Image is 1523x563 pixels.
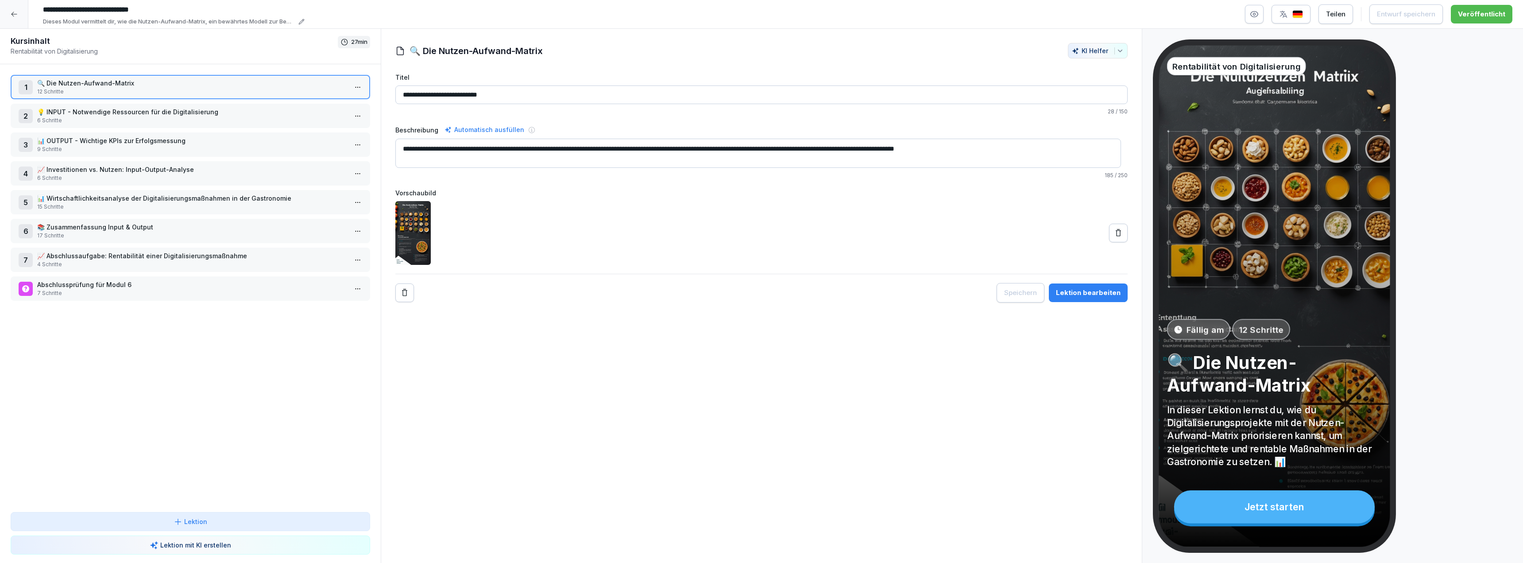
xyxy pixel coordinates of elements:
div: 6 [19,224,33,238]
button: Teilen [1318,4,1353,24]
button: KI Helfer [1068,43,1128,58]
button: Remove [395,283,414,302]
p: 7 Schritte [37,289,347,297]
button: Speichern [997,283,1044,303]
label: Titel [395,73,1128,82]
p: 📈 Abschlussaufgabe: Rentabilität einer Digitalisierungsmaßnahme [37,251,347,260]
div: 5📊 Wirtschaftlichkeitsanalyse der Digitalisierungsmaßnahmen in der Gastronomie15 Schritte [11,190,370,214]
div: 1🔍 Die Nutzen-Aufwand-Matrix12 Schritte [11,75,370,99]
p: 6 Schritte [37,116,347,124]
div: 4📈 Investitionen vs. Nutzen: Input-Output-Analyse6 Schritte [11,161,370,186]
div: Automatisch ausfüllen [443,124,526,135]
p: Lektion mit KI erstellen [160,540,231,550]
h1: Kursinhalt [11,36,338,47]
div: 2 [19,109,33,123]
p: 📊 Wirtschaftlichkeitsanalyse der Digitalisierungsmaßnahmen in der Gastronomie [37,194,347,203]
p: 🔍 Die Nutzen-Aufwand-Matrix [37,78,347,88]
div: Entwurf speichern [1377,9,1435,19]
p: / 250 [395,171,1128,179]
img: tj2jrm7vuw0imu99zb3k3d64.png [395,201,431,265]
div: Speichern [1004,288,1037,298]
button: Entwurf speichern [1369,4,1443,24]
div: 7📈 Abschlussaufgabe: Rentabilität einer Digitalisierungsmaßnahme4 Schritte [11,248,370,272]
div: 7 [19,253,33,267]
div: Jetzt starten [1174,490,1375,523]
p: Rentabilität von Digitalisierung [1172,60,1301,73]
p: 15 Schritte [37,203,347,211]
p: Fällig am [1187,323,1224,336]
img: de.svg [1292,10,1303,19]
button: Veröffentlicht [1451,5,1512,23]
div: 3 [19,138,33,152]
p: Lektion [184,517,207,526]
p: 4 Schritte [37,260,347,268]
div: 3📊 OUTPUT - Wichtige KPIs zur Erfolgsmessung9 Schritte [11,132,370,157]
div: KI Helfer [1072,47,1124,54]
div: 2💡 INPUT - Notwendige Ressourcen für die Digitalisierung6 Schritte [11,104,370,128]
div: 4 [19,167,33,181]
div: 5 [19,195,33,210]
button: Lektion [11,512,370,531]
div: 6📚 Zusammenfassung Input & Output17 Schritte [11,219,370,243]
p: 12 Schritte [1239,323,1283,336]
p: In dieser Lektion lernst du, wie du Digitalisierungsprojekte mit der Nutzen-Aufwand-Matrix priori... [1167,403,1382,468]
p: / 150 [395,108,1128,116]
p: Abschlussprüfung für Modul 6 [37,280,347,289]
p: 🔍 Die Nutzen-Aufwand-Matrix [1167,351,1382,396]
div: Abschlussprüfung für Modul 67 Schritte [11,276,370,301]
p: 💡 INPUT - Notwendige Ressourcen für die Digitalisierung [37,107,347,116]
span: 28 [1108,108,1114,115]
button: Lektion bearbeiten [1049,283,1128,302]
p: 9 Schritte [37,145,347,153]
div: Veröffentlicht [1458,9,1505,19]
label: Beschreibung [395,125,438,135]
div: Lektion bearbeiten [1056,288,1121,298]
p: 27 min [351,38,367,47]
div: Teilen [1326,9,1345,19]
p: 📊 OUTPUT - Wichtige KPIs zur Erfolgsmessung [37,136,347,145]
p: Dieses Modul vermittelt dir, wie die Nutzen-Aufwand-Matrix, ein bewährtes Modell zur Bewertung un... [43,17,296,26]
span: 185 [1105,172,1113,179]
p: 12 Schritte [37,88,347,96]
label: Vorschaubild [395,188,1128,198]
button: Lektion mit KI erstellen [11,536,370,555]
div: 1 [19,80,33,94]
h1: 🔍 Die Nutzen-Aufwand-Matrix [410,44,543,58]
p: 17 Schritte [37,232,347,240]
p: 📈 Investitionen vs. Nutzen: Input-Output-Analyse [37,165,347,174]
p: Rentabilität von Digitalisierung [11,47,338,56]
p: 📚 Zusammenfassung Input & Output [37,222,347,232]
p: 6 Schritte [37,174,347,182]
